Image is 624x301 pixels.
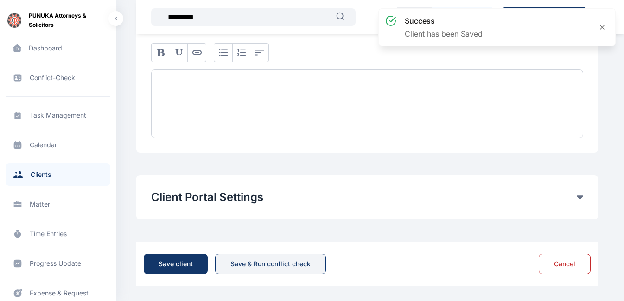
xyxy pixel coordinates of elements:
h3: success [405,15,483,26]
a: calendar [6,134,110,156]
button: Save & Run conflict check [215,254,326,274]
a: time entries [6,223,110,245]
a: clients [6,163,110,186]
div: Save & Run conflict check [230,259,311,269]
a: matter [6,193,110,215]
span: PUNUKA Attorneys & Solicitors [29,11,108,30]
p: Client has been Saved [405,28,483,39]
button: Cancel [539,254,591,274]
button: Save client [144,254,208,274]
a: conflict-check [6,67,110,89]
button: Client Portal Settings [151,190,577,205]
div: Client Portal Settings [151,190,583,205]
a: progress update [6,252,110,275]
div: Save client [159,259,193,269]
a: task management [6,104,110,126]
a: dashboard [6,37,110,59]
